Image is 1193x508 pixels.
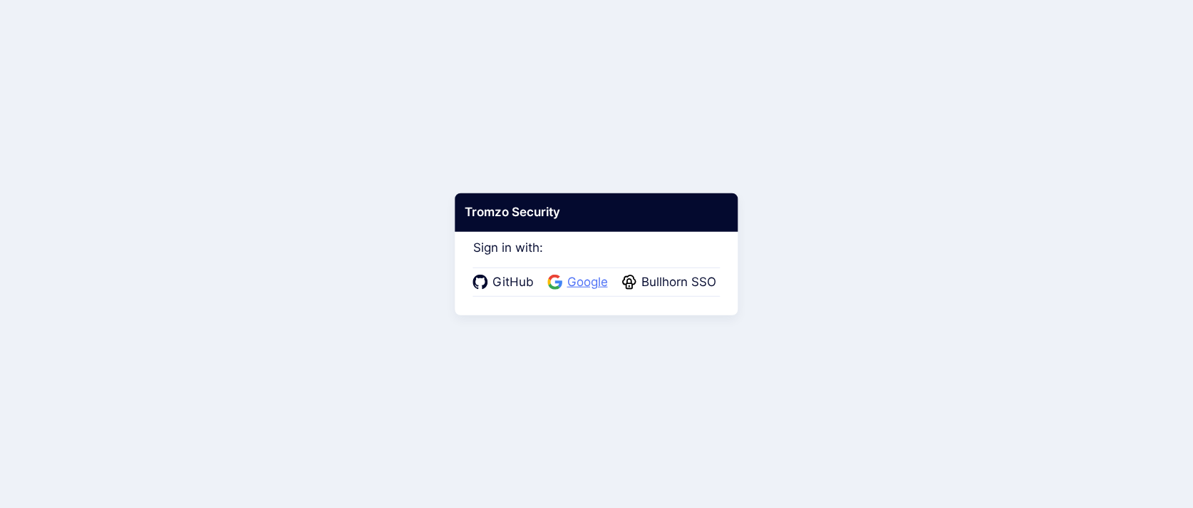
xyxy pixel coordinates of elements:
a: Google [548,273,612,292]
span: GitHub [488,273,538,292]
a: Bullhorn SSO [622,273,721,292]
a: GitHub [473,273,538,292]
div: Sign in with: [473,221,721,297]
span: Bullhorn SSO [637,273,721,292]
div: Tromzo Security [455,193,738,232]
span: Google [563,273,612,292]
